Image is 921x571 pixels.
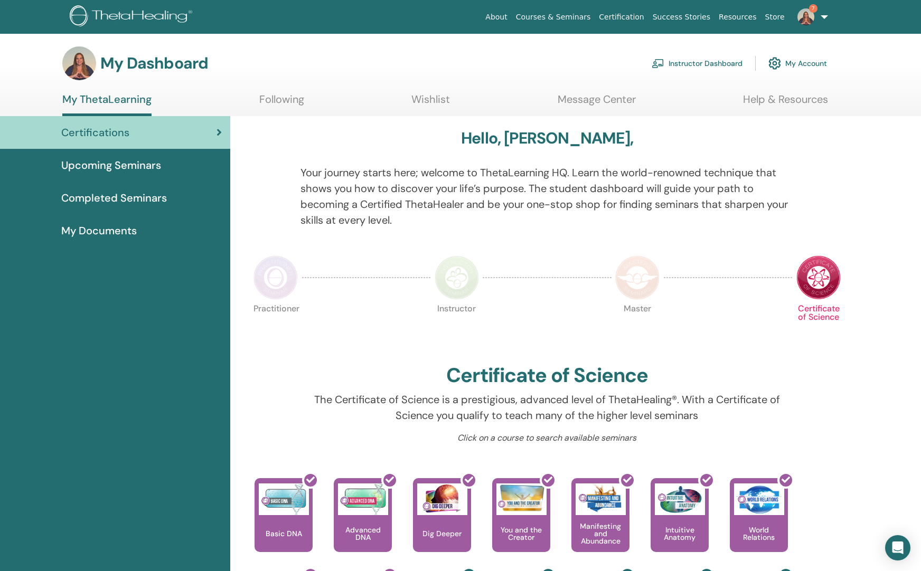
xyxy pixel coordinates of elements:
p: Your journey starts here; welcome to ThetaLearning HQ. Learn the world-renowned technique that sh... [300,165,794,228]
a: Courses & Seminars [512,7,595,27]
img: default.jpg [62,46,96,80]
img: Practitioner [253,255,298,300]
span: 7 [809,4,817,13]
img: Advanced DNA [338,483,388,515]
img: Certificate of Science [796,255,841,300]
p: Instructor [435,304,479,349]
a: Help & Resources [743,93,828,113]
a: Message Center [558,93,636,113]
a: Certification [595,7,648,27]
img: Dig Deeper [417,483,467,515]
p: Click on a course to search available seminars [300,432,794,444]
span: Upcoming Seminars [61,157,161,173]
a: Following [259,93,304,113]
h3: Hello, [PERSON_NAME], [461,129,633,148]
a: About [481,7,511,27]
a: Instructor Dashboard [652,52,743,75]
p: Manifesting and Abundance [571,522,629,545]
h2: Certificate of Science [446,364,648,388]
a: Wishlist [411,93,450,113]
span: My Documents [61,223,137,239]
img: logo.png [70,5,196,29]
div: Open Intercom Messenger [885,535,910,560]
a: Success Stories [649,7,715,27]
img: chalkboard-teacher.svg [652,59,664,68]
p: World Relations [730,526,788,541]
span: Certifications [61,125,129,140]
img: Master [615,255,660,300]
img: Manifesting and Abundance [576,483,626,515]
img: Intuitive Anatomy [655,483,705,515]
img: You and the Creator [496,483,547,512]
p: Certificate of Science [796,304,841,349]
img: cog.svg [768,54,781,72]
p: Practitioner [253,304,298,349]
a: My Account [768,52,827,75]
p: You and the Creator [492,526,550,541]
a: Store [761,7,789,27]
h3: My Dashboard [100,54,208,73]
a: Resources [715,7,761,27]
img: World Relations [734,483,784,515]
img: default.jpg [797,8,814,25]
p: Master [615,304,660,349]
p: Dig Deeper [418,530,466,537]
p: Advanced DNA [334,526,392,541]
img: Basic DNA [259,483,309,515]
p: Intuitive Anatomy [651,526,709,541]
img: Instructor [435,255,479,300]
a: My ThetaLearning [62,93,152,116]
span: Completed Seminars [61,190,167,206]
p: The Certificate of Science is a prestigious, advanced level of ThetaHealing®. With a Certificate ... [300,392,794,423]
